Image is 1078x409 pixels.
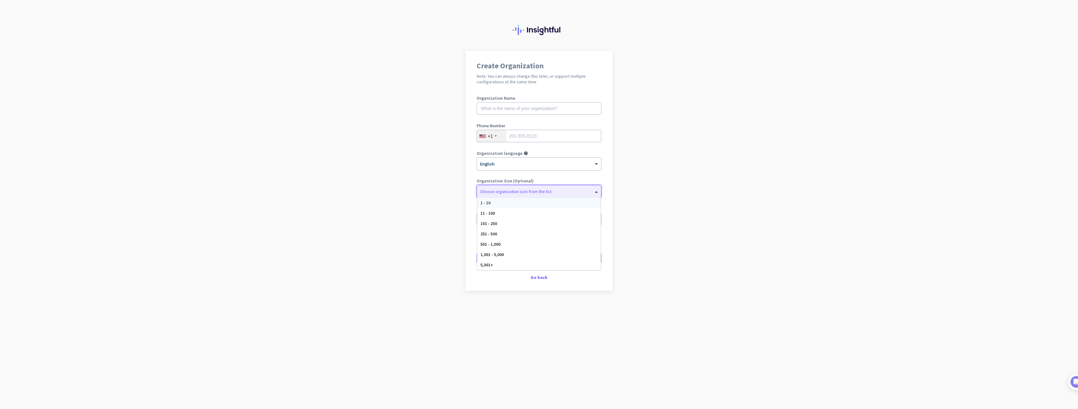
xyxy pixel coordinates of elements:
span: 11 - 100 [480,210,495,216]
i: help [524,151,528,155]
input: 201-555-0123 [477,130,601,142]
h2: Note: You can always change this later, or support multiple configurations at the same time [477,73,601,85]
div: Options List [477,198,601,270]
button: Create Organization [477,253,601,264]
span: 251 - 500 [480,231,497,237]
label: Organization Name [477,96,601,100]
label: Phone Number [477,123,601,128]
img: Insightful [513,25,565,35]
label: Organization Time Zone [477,206,601,211]
span: 1,001 - 5,000 [480,252,504,257]
label: Organization language [477,151,522,155]
label: Organization Size (Optional) [477,179,601,183]
div: Go back [477,275,601,280]
div: +1 [488,133,493,139]
span: 1 - 10 [480,200,490,206]
span: 101 - 250 [480,221,497,226]
span: 5,001+ [480,262,493,268]
span: 501 - 1,000 [480,241,500,247]
input: What is the name of your organization? [477,102,601,115]
h1: Create Organization [477,62,601,70]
